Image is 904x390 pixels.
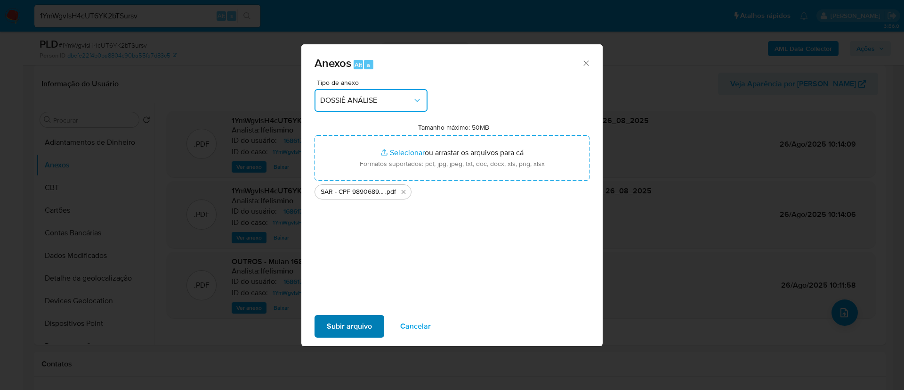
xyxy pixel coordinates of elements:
label: Tamanho máximo: 50MB [418,123,489,132]
span: SAR - CPF 98906895615 - EDILSON QUELBER [PERSON_NAME] [321,187,385,197]
button: Fechar [581,58,590,67]
span: Anexos [315,55,351,71]
button: DOSSIÊ ANÁLISE [315,89,428,112]
ul: Arquivos selecionados [315,181,589,199]
button: Cancelar [388,315,443,338]
span: Subir arquivo [327,316,372,337]
span: Alt [355,60,362,69]
span: Cancelar [400,316,431,337]
span: .pdf [385,187,396,197]
span: a [367,60,370,69]
button: Excluir SAR - CPF 98906895615 - EDILSON QUELBER EVANGELISTA.pdf [398,186,409,198]
button: Subir arquivo [315,315,384,338]
span: Tipo de anexo [317,79,430,86]
span: DOSSIÊ ANÁLISE [320,96,412,105]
